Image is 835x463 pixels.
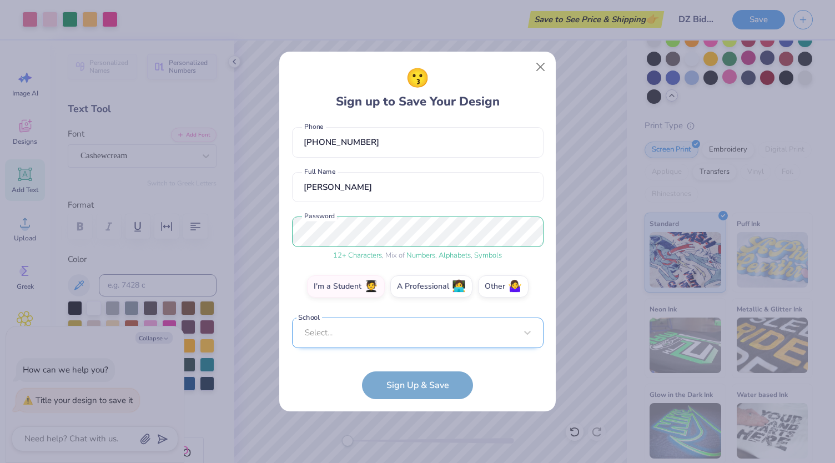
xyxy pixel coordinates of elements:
label: Other [478,275,529,298]
span: Symbols [474,250,502,260]
span: 👩‍💻 [452,280,466,293]
span: 😗 [406,64,429,93]
span: Alphabets [439,250,471,260]
span: 🤷‍♀️ [508,280,522,293]
span: 🧑‍🎓 [364,280,378,293]
label: A Professional [390,275,472,298]
button: Close [530,57,551,78]
label: I'm a Student [307,275,385,298]
span: Numbers [406,250,435,260]
span: 12 + Characters [333,250,382,260]
div: Sign up to Save Your Design [336,64,500,111]
label: School [296,313,322,323]
div: , Mix of , , [292,250,544,261]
